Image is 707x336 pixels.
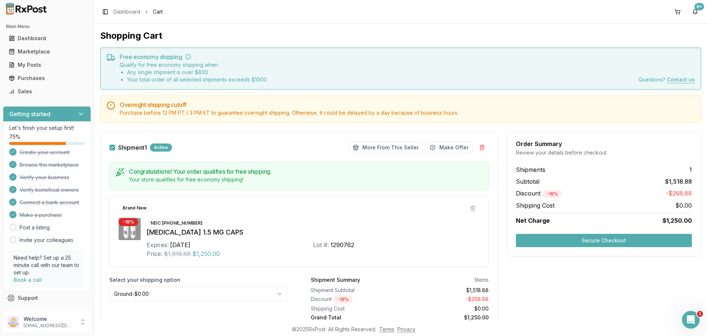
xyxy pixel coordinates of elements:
div: 1290762 [330,240,354,249]
div: - 18 % [119,218,138,226]
div: Expires: [147,240,169,249]
li: Any single shipment is over $ 800 [127,69,267,76]
div: Sales [9,88,85,95]
h5: Congratulations! Your order qualifies for free shipping. [129,169,482,174]
span: Feedback [18,308,43,315]
a: Privacy [397,326,415,332]
div: Shipping Cost [311,305,397,312]
li: Your total order of all selected shipments exceeds $ 1000 [127,76,267,83]
div: Brand New [119,204,151,212]
a: Dashboard [113,8,140,15]
div: [DATE] [170,240,190,249]
div: Qualify for free economy shipping when [120,61,267,83]
a: Book a call [14,277,42,283]
span: Verify your business [20,174,69,181]
div: Order Summary [516,141,692,147]
span: Subtotal [516,177,539,186]
h5: Free economy shipping [120,54,695,60]
span: Create your account [20,149,70,156]
div: - $268.88 [403,295,489,304]
div: Price: [147,249,162,258]
div: Active [150,143,172,152]
span: $1,518.88 [665,177,692,186]
a: My Posts [6,58,88,72]
a: Sales [6,85,88,98]
a: Post a listing [20,224,50,231]
p: Need help? Set up a 25 minute call with our team to set up. [14,254,80,276]
img: User avatar [7,316,19,328]
p: Let's finish your setup first! [9,124,85,132]
span: Discount [516,190,562,197]
div: Shipment Summary [311,276,360,284]
span: Cart [153,8,163,15]
div: Purchase before 12 PM PT / 3 PM ET to guarantee overnight shipping. Otherwise, it could be delaye... [120,109,695,117]
h1: Shopping Cart [100,30,701,42]
span: $1,250.00 [192,249,220,258]
div: Questions? [639,76,695,83]
a: Marketplace [6,45,88,58]
span: 1 [697,311,703,317]
div: 1 items [474,276,489,284]
span: 75 % [9,133,20,141]
div: My Posts [9,61,85,69]
button: 9+ [689,6,701,18]
button: More From This Seller [349,142,423,153]
span: Shipment 1 [118,145,147,150]
h5: Overnight shipping cutoff [120,102,695,108]
a: Terms [379,326,394,332]
span: Shipments [516,165,545,174]
div: Marketplace [9,48,85,55]
button: Dashboard [3,32,91,44]
div: [MEDICAL_DATA] 1.5 MG CAPS [147,227,479,238]
div: 9+ [694,3,704,10]
button: Support [3,291,91,305]
iframe: Intercom live chat [682,311,700,329]
nav: breadcrumb [113,8,163,15]
div: Purchases [9,75,85,82]
div: Grand Total [311,314,397,321]
div: $1,518.88 [403,287,489,294]
button: Marketplace [3,46,91,58]
div: - 18 % [333,295,353,304]
button: Feedback [3,305,91,318]
span: -$268.88 [666,189,692,198]
button: My Posts [3,59,91,71]
div: - 18 % [542,190,562,198]
button: Purchases [3,72,91,84]
span: $1,518.88 [164,249,191,258]
div: Dashboard [9,35,85,42]
div: Your store qualifies for free economy shipping! [129,176,482,183]
span: Net Charge [516,217,550,224]
span: Shipping Cost [516,201,555,210]
span: Verify beneficial owners [20,186,79,194]
h2: Main Menu [6,24,88,30]
div: $0.00 [403,305,489,312]
div: Review your details before checkout [516,149,692,156]
div: Lot #: [313,240,329,249]
span: Browse the marketplace [20,161,79,169]
button: Make Offer [426,142,472,153]
img: RxPost Logo [3,3,50,15]
span: 1 [689,165,692,174]
div: Discount [311,295,397,304]
span: Make a purchase [20,211,62,219]
label: Select your shipping option [109,276,287,284]
p: Welcome [24,315,75,323]
h3: Getting started [9,110,50,118]
div: NDC: [PHONE_NUMBER] [147,219,207,227]
div: Shipment Subtotal [311,287,397,294]
a: Purchases [6,72,88,85]
div: $1,250.00 [403,314,489,321]
button: Sales [3,86,91,97]
img: Vraylar 1.5 MG CAPS [119,218,141,240]
a: Invite your colleagues [20,236,73,244]
button: Secure Checkout [516,234,692,247]
span: Connect a bank account [20,199,79,206]
p: [EMAIL_ADDRESS][DOMAIN_NAME] [24,323,75,329]
a: Dashboard [6,32,88,45]
span: $0.00 [675,201,692,210]
span: $1,250.00 [662,216,692,225]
